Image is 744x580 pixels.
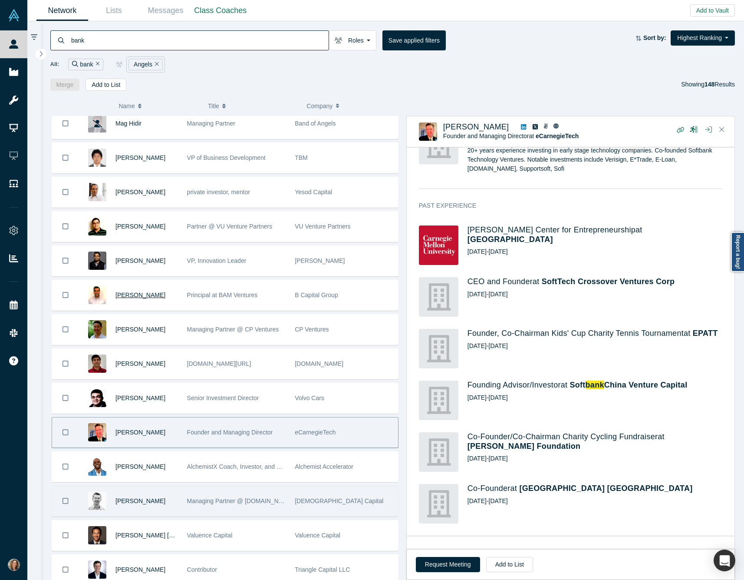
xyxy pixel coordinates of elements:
[115,360,165,367] a: [PERSON_NAME]
[187,463,299,470] span: AlchemistX Coach, Investor, and Founder
[187,120,235,127] span: Managing Partner
[52,520,79,550] button: Bookmark
[115,257,165,264] span: [PERSON_NAME]
[115,429,165,436] a: [PERSON_NAME]
[536,133,579,139] a: eCarnegieTech
[681,79,735,91] div: Showing
[467,393,722,402] div: [DATE] - [DATE]
[88,389,106,407] img: Pratik Budhdev's Profile Image
[52,349,79,379] button: Bookmark
[467,146,722,173] p: 20+ years experience investing in early stage technology companies. Co-founded Softbank Technolog...
[443,123,509,131] a: [PERSON_NAME]
[191,0,250,21] a: Class Coaches
[295,429,336,436] span: eCarnegieTech
[295,120,336,127] span: Band of Angels
[467,277,722,287] h4: CEO and Founder at
[731,232,744,272] a: Report a bug!
[88,492,106,510] img: Tomas Martunas's Profile Image
[467,381,722,390] h4: Founding Advisor/Investor at
[604,381,688,389] span: China Venture Capital
[715,123,728,137] button: Close
[693,329,718,338] a: EPATT
[295,532,340,539] span: Valuence Capital
[115,154,165,161] span: [PERSON_NAME]
[88,423,106,441] img: Scott Russell's Profile Image
[115,463,165,470] span: [PERSON_NAME]
[88,217,106,235] img: Aakash Jain's Profile Image
[119,97,199,115] button: Name
[306,97,396,115] button: Company
[542,277,675,286] a: SoftTech Crossover Ventures Corp
[187,360,251,367] span: [DOMAIN_NAME][URL]
[419,548,710,557] h3: Investment
[88,252,106,270] img: Nipun Gupta's Profile Image
[443,133,579,139] span: Founder and Managing Director at
[295,360,343,367] span: [DOMAIN_NAME]
[187,257,247,264] span: VP, Innovation Leader
[643,34,666,41] strong: Sort by:
[187,429,273,436] span: Founder and Managing Director
[52,280,79,310] button: Bookmark
[119,97,135,115] span: Name
[88,355,106,373] img: Ashish Bhatia's Profile Image
[382,30,446,50] button: Save applied filters
[115,292,165,298] a: [PERSON_NAME]
[36,0,88,21] a: Network
[419,225,458,265] img: Carnegie Mellon University's Logo
[52,418,79,447] button: Bookmark
[93,60,100,70] button: Remove Filter
[50,60,59,69] span: All:
[8,9,20,21] img: Alchemist Vault Logo
[187,154,266,161] span: VP of Business Development
[115,223,165,230] a: [PERSON_NAME]
[187,497,420,504] span: Managing Partner @ [DOMAIN_NAME], Co-Founder of Mars4/[GEOGRAPHIC_DATA]
[690,4,735,17] button: Add to Vault
[86,79,126,91] button: Add to List
[115,532,217,539] span: [PERSON_NAME] [PERSON_NAME]
[467,235,553,244] a: [GEOGRAPHIC_DATA]
[416,557,480,572] button: Request Meeting
[88,320,106,338] img: Chris Sang's Profile Image
[570,381,586,389] span: Soft
[187,189,250,196] span: private investor, mentor
[208,97,297,115] button: Title
[419,277,458,317] img: SoftTech Crossover Ventures Corp's Logo
[88,286,106,304] img: Anuj Varma's Profile Image
[295,463,353,470] span: Alchemist Accelerator
[419,432,458,472] img: Davis Phinney Foundation's Logo
[52,212,79,242] button: Bookmark
[329,30,376,50] button: Roles
[68,59,103,70] div: bank
[50,79,80,91] button: Merge
[419,329,458,368] img: EPATT's Logo
[704,81,714,88] strong: 148
[88,183,106,201] img: Simon Vine's Profile Image
[115,326,165,333] a: [PERSON_NAME]
[187,223,272,230] span: Partner @ VU Venture Partners
[519,484,692,493] span: [GEOGRAPHIC_DATA] [GEOGRAPHIC_DATA]
[115,394,165,401] a: [PERSON_NAME]
[115,566,165,573] a: [PERSON_NAME]
[115,189,165,196] a: [PERSON_NAME]
[467,454,722,463] div: [DATE] - [DATE]
[152,60,159,70] button: Remove Filter
[88,526,106,544] img: Andrew Hyung's Profile Image
[467,432,722,451] h4: Co-Founder/Co-Chairman Charity Cycling Fundraiser at
[295,257,345,264] span: [PERSON_NAME]
[8,559,20,571] img: Christy Canida's Account
[295,497,383,504] span: [DEMOGRAPHIC_DATA] Capital
[295,223,350,230] span: VU Venture Partners
[187,566,217,573] span: Contributor
[306,97,332,115] span: Company
[187,292,258,298] span: Principal at BAM Ventures
[295,189,332,196] span: Yesod Capital
[208,97,219,115] span: Title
